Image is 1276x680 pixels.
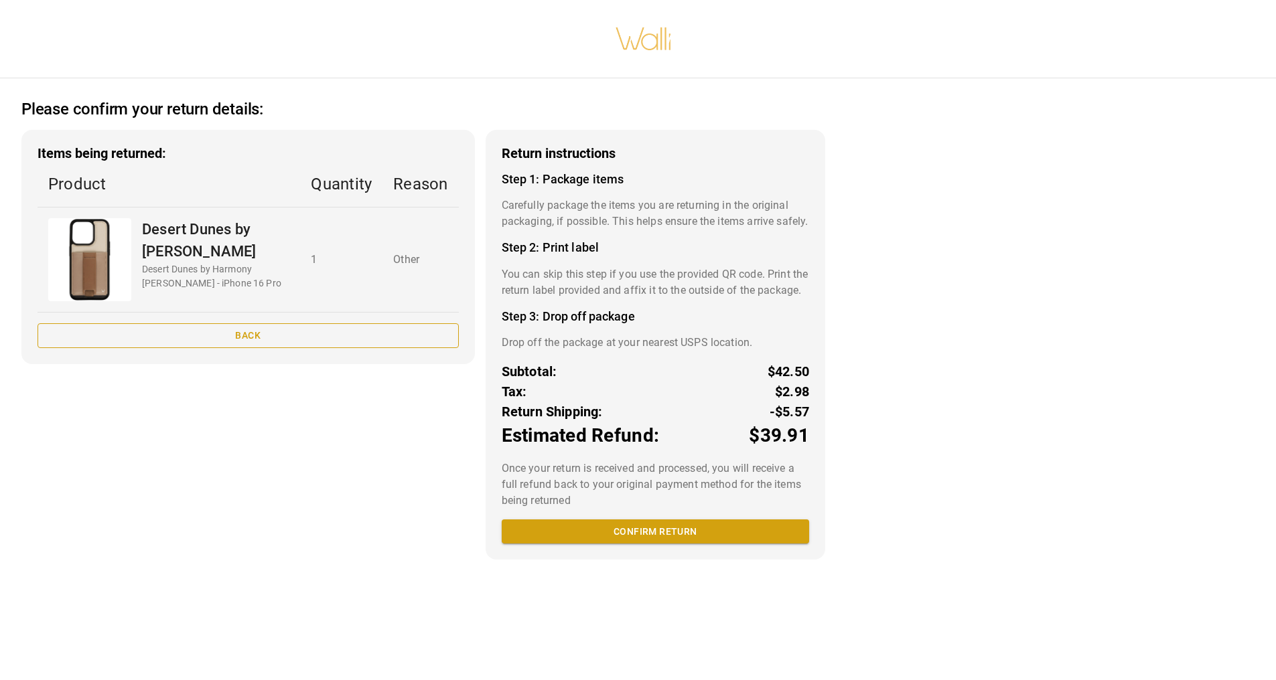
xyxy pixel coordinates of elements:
p: Other [393,252,447,268]
p: $42.50 [768,361,809,381]
p: Subtotal: [502,361,557,381]
p: Drop off the package at your nearest USPS location. [502,335,809,351]
p: Carefully package the items you are returning in the original packaging, if possible. This helps ... [502,197,809,230]
button: Confirm return [502,519,809,544]
p: Once your return is received and processed, you will receive a full refund back to your original ... [502,460,809,509]
h4: Step 1: Package items [502,172,809,187]
p: You can skip this step if you use the provided QR code. Print the return label provided and affix... [502,266,809,299]
p: Quantity [311,172,372,196]
p: Product [48,172,289,196]
p: $2.98 [775,381,809,402]
h4: Step 3: Drop off package [502,309,809,324]
p: Tax: [502,381,527,402]
p: Return Shipping: [502,402,603,422]
p: Desert Dunes by Harmony [PERSON_NAME] - iPhone 16 Pro [142,262,289,290]
h3: Items being returned: [38,146,459,161]
p: -$5.57 [770,402,809,422]
p: Desert Dunes by [PERSON_NAME] [142,218,289,262]
p: Estimated Refund: [502,422,659,450]
img: walli-inc.myshopify.com [615,10,672,68]
p: $39.91 [749,422,809,450]
h4: Step 2: Print label [502,240,809,255]
h2: Please confirm your return details: [21,100,263,119]
p: 1 [311,252,372,268]
p: Reason [393,172,447,196]
h3: Return instructions [502,146,809,161]
button: Back [38,323,459,348]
